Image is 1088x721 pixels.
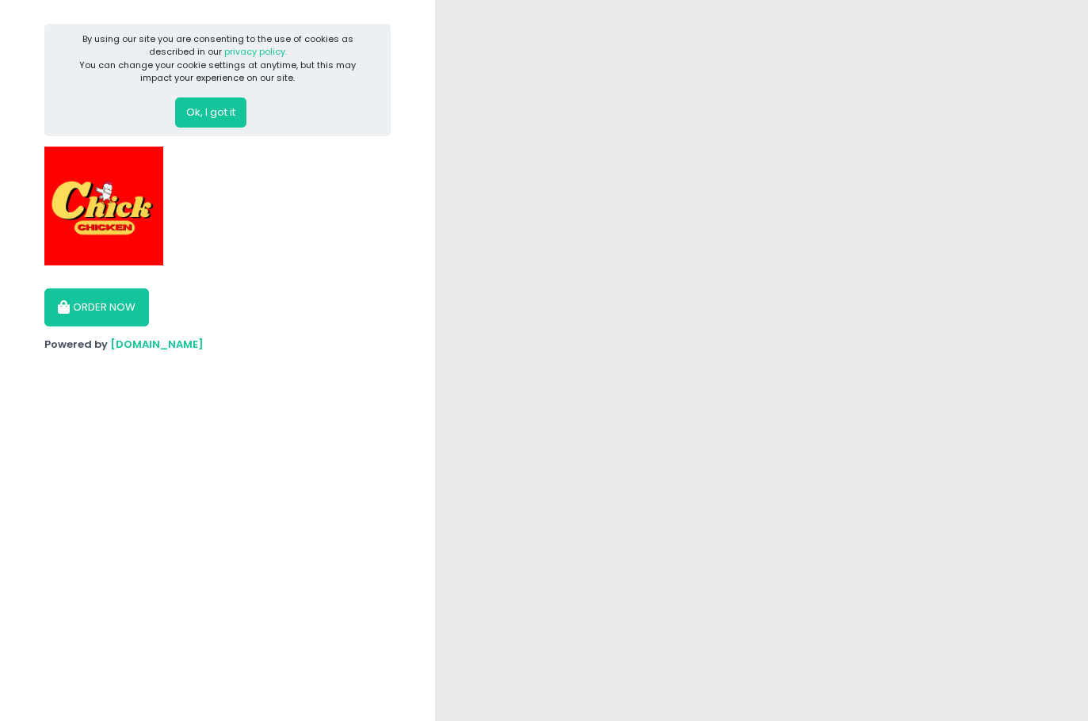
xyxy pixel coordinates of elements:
[110,337,204,352] a: [DOMAIN_NAME]
[71,32,365,85] div: By using our site you are consenting to the use of cookies as described in our You can change you...
[224,45,287,58] a: privacy policy.
[175,97,246,128] button: Ok, I got it
[44,147,163,265] img: Chick Chicken
[44,288,149,326] button: ORDER NOW
[44,337,391,353] div: Powered by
